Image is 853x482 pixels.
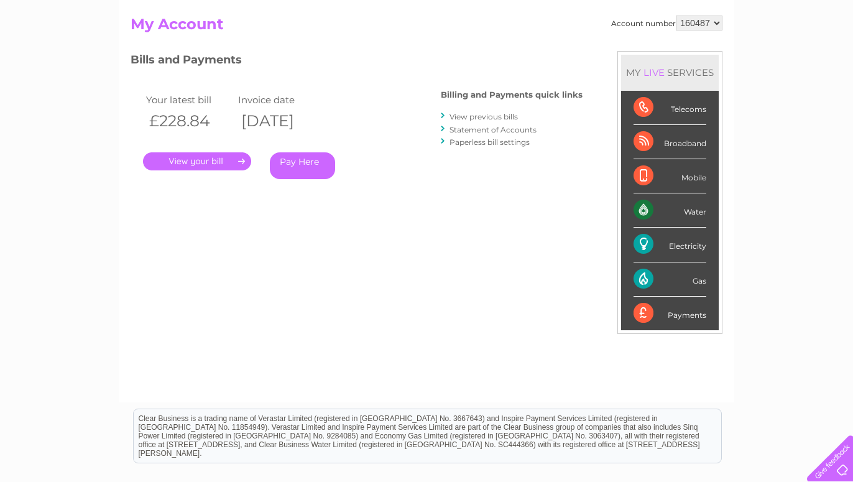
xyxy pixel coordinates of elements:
div: Electricity [634,228,706,262]
a: Pay Here [270,152,335,179]
div: Mobile [634,159,706,193]
h3: Bills and Payments [131,51,583,73]
a: Paperless bill settings [450,137,530,147]
div: Broadband [634,125,706,159]
div: Payments [634,297,706,330]
th: [DATE] [235,108,327,134]
div: Account number [611,16,722,30]
a: View previous bills [450,112,518,121]
a: . [143,152,251,170]
a: Statement of Accounts [450,125,537,134]
div: MY SERVICES [621,55,719,90]
div: Gas [634,262,706,297]
a: Telecoms [700,53,737,62]
a: Blog [745,53,763,62]
h4: Billing and Payments quick links [441,90,583,100]
div: Water [634,193,706,228]
td: Your latest bill [143,91,235,108]
a: Contact [770,53,801,62]
a: 0333 014 3131 [619,6,704,22]
div: LIVE [641,67,667,78]
a: Energy [665,53,693,62]
a: Log out [812,53,841,62]
a: Water [634,53,658,62]
div: Clear Business is a trading name of Verastar Limited (registered in [GEOGRAPHIC_DATA] No. 3667643... [134,7,721,60]
h2: My Account [131,16,722,39]
th: £228.84 [143,108,235,134]
td: Invoice date [235,91,327,108]
img: logo.png [30,32,93,70]
div: Telecoms [634,91,706,125]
